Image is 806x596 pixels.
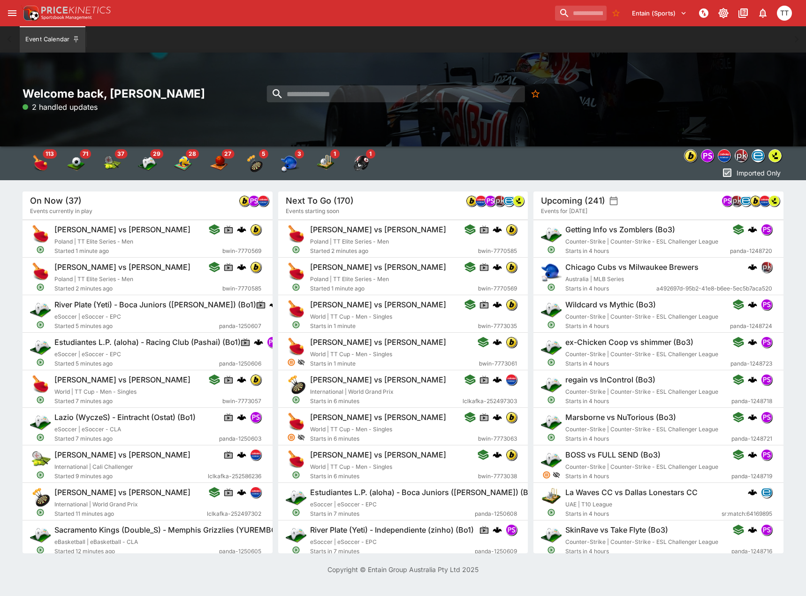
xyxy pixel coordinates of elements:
div: cerberus [237,375,246,384]
span: Poland | TT Elite Series - Men [310,275,389,283]
img: esports.png [541,374,562,395]
div: lsports [768,195,780,206]
span: World | TT Cup - Men - Singles [54,388,137,395]
button: Documentation [735,5,752,22]
div: Esports [138,154,157,173]
img: lclkafka.png [251,487,261,497]
img: lsports.jpeg [769,150,781,162]
div: cerberus [492,300,502,309]
img: esports.png [286,524,306,545]
div: cerberus [237,262,246,272]
img: lsports.jpeg [513,196,524,206]
img: logo-cerberus.svg [237,413,246,422]
img: table_tennis.png [30,224,51,245]
img: cricket [316,154,335,173]
h6: [PERSON_NAME] vs [PERSON_NAME] [310,262,446,272]
img: pandascore.png [249,196,259,206]
div: bwin [250,261,261,273]
img: darts.png [30,487,51,507]
div: bwin [505,336,517,348]
div: bwin [505,261,517,273]
img: pandascore.png [485,196,495,206]
img: logo-cerberus.svg [748,262,757,272]
div: cerberus [748,337,757,347]
h6: Chicago Cubs vs Milwaukee Brewers [565,262,699,272]
span: sr:match:64169895 [722,509,772,519]
button: settings [609,196,618,206]
img: logo-cerberus.svg [492,450,502,459]
span: Started 2 minutes ago [54,284,222,293]
div: pandascore [701,149,714,162]
img: darts [245,154,264,173]
span: bwin-7770585 [478,246,517,256]
img: esports.png [541,524,562,545]
span: Started 5 minutes ago [54,321,219,331]
img: logo-cerberus.svg [748,225,757,234]
span: Events currently in play [30,206,92,216]
img: table_tennis.png [286,224,306,245]
div: pandascore [722,195,733,206]
img: logo-cerberus.svg [492,225,502,234]
img: logo-cerberus.svg [254,337,263,347]
div: lclkafka [718,149,731,162]
img: logo-cerberus.svg [492,375,502,384]
h6: [PERSON_NAME] vs [PERSON_NAME] [54,225,190,235]
svg: Open [547,283,556,291]
img: lclkafka.png [251,450,261,460]
svg: Open [292,283,300,291]
img: tennis [102,154,121,173]
h6: [PERSON_NAME] vs [PERSON_NAME] [54,262,190,272]
img: bwin.png [506,299,516,310]
div: pricekinetics [735,149,748,162]
div: bwin [239,195,250,206]
img: logo-cerberus.svg [237,225,246,234]
span: panda-1248724 [730,321,772,331]
svg: Open [292,321,300,329]
img: bwin.png [684,150,697,162]
span: 71 [80,149,91,159]
h6: [PERSON_NAME] vs [PERSON_NAME] [54,375,190,385]
div: cerberus [748,300,757,309]
button: Toggle light/dark mode [715,5,732,22]
span: bwin-7773061 [479,359,517,368]
div: cerberus [254,337,263,347]
div: pandascore [761,374,772,385]
h6: La Waves CC vs Dallas Lonestars CC [565,488,698,497]
span: panda-1250606 [219,359,261,368]
img: bwin.png [251,262,261,272]
img: betradar.png [752,150,764,162]
h6: [PERSON_NAME] vs [PERSON_NAME] [310,337,446,347]
span: Starts in 4 hours [565,321,730,331]
div: Table Tennis [31,154,50,173]
div: pandascore [761,336,772,348]
span: panda-1248718 [731,397,772,406]
span: panda-1248721 [731,434,772,443]
span: 27 [221,149,234,159]
img: bwin.png [506,224,516,235]
img: pricekinetics.png [761,262,772,272]
img: logo-cerberus.svg [492,337,502,347]
div: lclkafka [475,195,487,206]
span: 5 [259,149,268,159]
h6: [PERSON_NAME] vs [PERSON_NAME] [54,450,190,460]
img: table_tennis [31,154,50,173]
span: 113 [43,149,57,159]
img: soccer [67,154,85,173]
span: bwin-7770585 [222,284,261,293]
span: Counter-Strike | Counter-Strike - ESL Challenger League [565,313,718,320]
div: pandascore [761,224,772,235]
img: pandascore.png [761,525,772,535]
span: eSoccer | eSoccer - EPC [54,313,121,320]
img: logo-cerberus.svg [748,300,757,309]
span: Counter-Strike | Counter-Strike - ESL Challenger League [565,238,718,245]
h6: River Plate (Yeti) - Boca Juniors ([PERSON_NAME]) (Bo1) [54,300,256,310]
span: Starts in 4 hours [565,359,730,368]
h6: Wildcard vs Mythic (Bo3) [565,300,656,310]
button: Notifications [754,5,771,22]
div: betradar [503,195,515,206]
span: Australia | MLB Series [565,275,624,283]
span: Starts in 1 minute [310,321,478,331]
span: World | TT Cup - Men - Singles [310,351,392,358]
div: bwin [505,299,517,310]
button: Imported Only [719,165,783,180]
